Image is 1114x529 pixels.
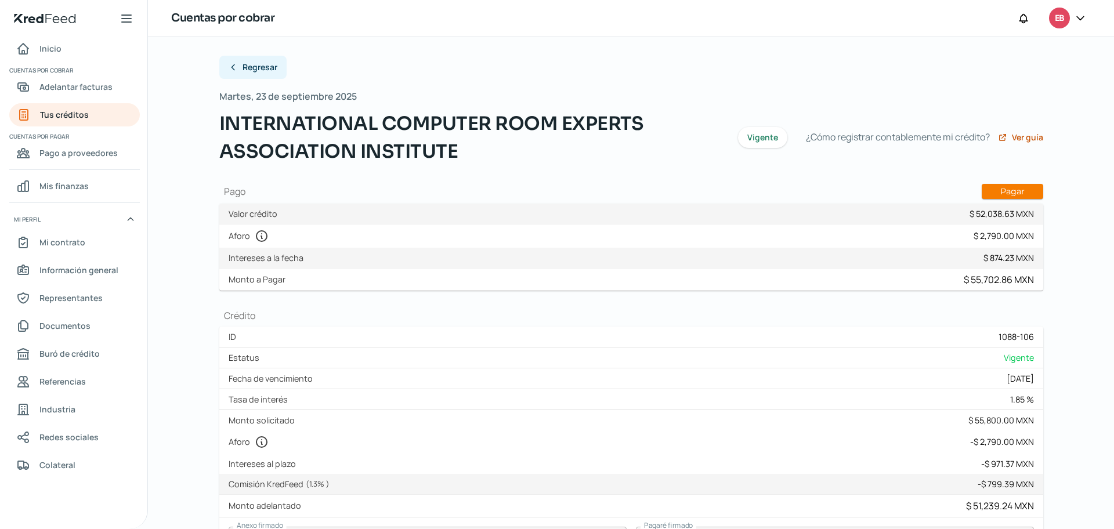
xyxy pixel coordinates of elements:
a: Mi contrato [9,231,140,254]
h1: Crédito [219,309,1043,322]
span: Adelantar facturas [39,79,113,94]
span: Documentos [39,318,91,333]
div: 1088-106 [999,331,1034,342]
div: $ 55,702.86 MXN [964,273,1034,286]
a: Redes sociales [9,426,140,449]
a: Información general [9,259,140,282]
div: 1.85 % [1010,394,1034,405]
a: Representantes [9,287,140,310]
label: Comisión KredFeed [229,479,334,490]
span: EB [1055,12,1064,26]
a: Documentos [9,314,140,338]
a: Pago a proveedores [9,142,140,165]
div: $ 51,239.24 MXN [966,499,1034,512]
h1: Cuentas por cobrar [171,10,274,27]
span: Vigente [1004,352,1034,363]
span: Representantes [39,291,103,305]
span: ( 1.3 % ) [306,479,330,489]
label: Valor crédito [229,208,282,219]
label: Intereses a la fecha [229,252,308,263]
span: Cuentas por cobrar [9,65,138,75]
label: Fecha de vencimiento [229,373,317,384]
div: $ 55,800.00 MXN [968,415,1034,426]
label: Aforo [229,435,273,449]
span: Referencias [39,374,86,389]
div: [DATE] [1007,373,1034,384]
span: Buró de crédito [39,346,100,361]
span: Industria [39,402,75,416]
a: Colateral [9,454,140,477]
a: Mis finanzas [9,175,140,198]
div: - $ 971.37 MXN [981,458,1034,469]
label: Monto a Pagar [229,274,290,285]
span: Martes, 23 de septiembre 2025 [219,88,357,105]
span: ¿Cómo registrar contablemente mi crédito? [806,129,990,146]
button: Pagar [982,184,1043,199]
button: Regresar [219,56,287,79]
span: Mis finanzas [39,179,89,193]
h1: Pago [219,184,1043,199]
span: Redes sociales [39,430,99,444]
a: Tus créditos [9,103,140,126]
label: Tasa de interés [229,394,292,405]
a: Industria [9,398,140,421]
span: Pago a proveedores [39,146,118,160]
a: Buró de crédito [9,342,140,365]
label: Intereses al plazo [229,458,301,469]
span: Tus créditos [40,107,89,122]
span: Inicio [39,41,62,56]
div: $ 52,038.63 MXN [970,208,1034,219]
span: Mi contrato [39,235,85,249]
span: Cuentas por pagar [9,131,138,142]
span: Regresar [243,63,277,71]
span: Vigente [747,133,778,142]
div: $ 874.23 MXN [983,252,1034,263]
a: Referencias [9,370,140,393]
span: Colateral [39,458,75,472]
a: Ver guía [998,133,1043,142]
label: ID [229,331,241,342]
div: $ 2,790.00 MXN [974,230,1034,241]
span: Información general [39,263,118,277]
label: Aforo [229,229,273,243]
span: INTERNATIONAL COMPUTER ROOM EXPERTS ASSOCIATION INSTITUTE [219,110,724,165]
label: Estatus [229,352,264,363]
div: - $ 799.39 MXN [978,479,1034,490]
label: Monto adelantado [229,500,306,511]
span: Ver guía [1012,133,1043,142]
span: Mi perfil [14,214,41,224]
label: Monto solicitado [229,415,299,426]
a: Inicio [9,37,140,60]
div: - $ 2,790.00 MXN [970,436,1034,447]
a: Adelantar facturas [9,75,140,99]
